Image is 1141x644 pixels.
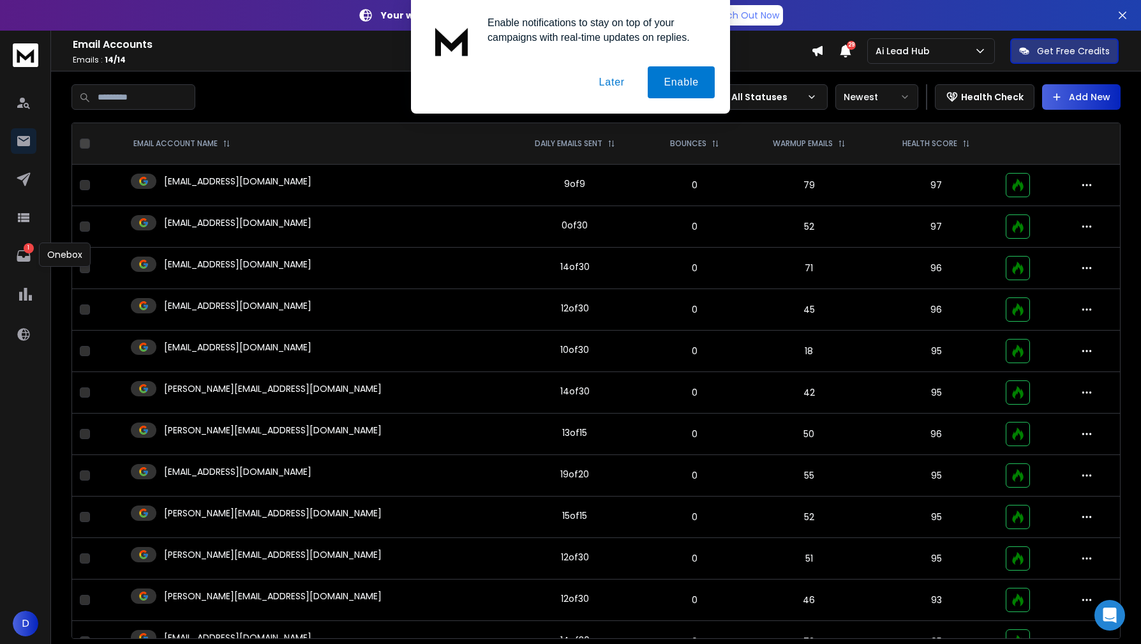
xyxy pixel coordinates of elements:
td: 45 [743,289,874,331]
div: 12 of 30 [561,302,589,315]
td: 97 [874,206,998,248]
td: 55 [743,455,874,497]
div: EMAIL ACCOUNT NAME [133,139,230,149]
img: notification icon [426,15,477,66]
div: 12 of 30 [561,551,589,564]
td: 93 [874,580,998,621]
p: [PERSON_NAME][EMAIL_ADDRESS][DOMAIN_NAME] [164,507,382,520]
p: [EMAIL_ADDRESS][DOMAIN_NAME] [164,216,311,229]
td: 95 [874,455,998,497]
div: 14 of 30 [560,260,590,273]
p: 0 [653,220,736,233]
p: [EMAIL_ADDRESS][DOMAIN_NAME] [164,631,311,644]
td: 97 [874,165,998,206]
div: 0 of 30 [562,219,588,232]
p: 0 [653,428,736,440]
td: 18 [743,331,874,372]
div: 13 of 15 [562,426,587,439]
p: 0 [653,303,736,316]
div: 15 of 15 [562,509,587,522]
td: 52 [743,497,874,538]
p: 1 [24,243,34,253]
p: HEALTH SCORE [902,139,957,149]
td: 71 [743,248,874,289]
a: 1 [11,243,36,269]
td: 51 [743,538,874,580]
div: Open Intercom Messenger [1094,600,1125,631]
td: 52 [743,206,874,248]
td: 79 [743,165,874,206]
p: 0 [653,469,736,482]
div: Enable notifications to stay on top of your campaigns with real-time updates on replies. [477,15,715,45]
div: 14 of 30 [560,385,590,398]
div: Onebox [39,243,91,267]
div: 10 of 30 [560,343,589,356]
p: [EMAIL_ADDRESS][DOMAIN_NAME] [164,299,311,312]
p: 0 [653,594,736,606]
p: 0 [653,552,736,565]
div: 12 of 30 [561,592,589,605]
td: 95 [874,331,998,372]
p: [EMAIL_ADDRESS][DOMAIN_NAME] [164,175,311,188]
p: [PERSON_NAME][EMAIL_ADDRESS][DOMAIN_NAME] [164,548,382,561]
td: 96 [874,289,998,331]
div: 19 of 20 [560,468,589,481]
div: 9 of 9 [564,177,585,190]
p: DAILY EMAILS SENT [535,139,602,149]
p: [EMAIL_ADDRESS][DOMAIN_NAME] [164,258,311,271]
p: WARMUP EMAILS [773,139,833,149]
td: 42 [743,372,874,414]
button: Enable [648,66,715,98]
p: [PERSON_NAME][EMAIL_ADDRESS][DOMAIN_NAME] [164,382,382,395]
p: 0 [653,386,736,399]
button: D [13,611,38,636]
p: [PERSON_NAME][EMAIL_ADDRESS][DOMAIN_NAME] [164,424,382,437]
p: 0 [653,511,736,523]
td: 96 [874,248,998,289]
p: [EMAIL_ADDRESS][DOMAIN_NAME] [164,465,311,478]
p: [EMAIL_ADDRESS][DOMAIN_NAME] [164,341,311,354]
td: 95 [874,372,998,414]
td: 50 [743,414,874,455]
td: 95 [874,497,998,538]
p: 0 [653,179,736,191]
p: 0 [653,262,736,274]
td: 95 [874,538,998,580]
p: [PERSON_NAME][EMAIL_ADDRESS][DOMAIN_NAME] [164,590,382,603]
p: BOUNCES [670,139,706,149]
td: 46 [743,580,874,621]
td: 96 [874,414,998,455]
p: 0 [653,345,736,357]
button: Later [583,66,640,98]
